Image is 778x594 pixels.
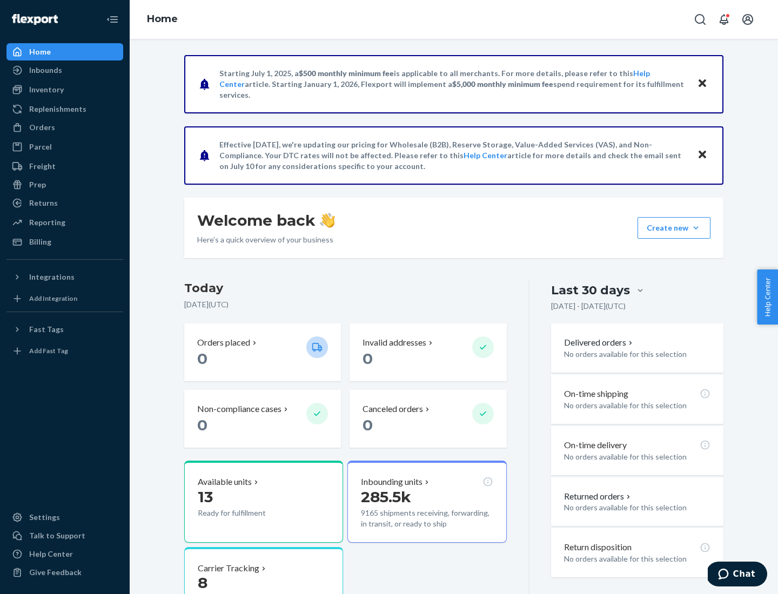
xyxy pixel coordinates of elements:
a: Billing [6,233,123,251]
button: Orders placed 0 [184,323,341,381]
a: Replenishments [6,100,123,118]
p: On-time delivery [564,439,627,451]
button: Close [695,76,709,92]
div: Orders [29,122,55,133]
p: No orders available for this selection [564,349,710,360]
a: Add Integration [6,290,123,307]
div: Home [29,46,51,57]
div: Inventory [29,84,64,95]
button: Help Center [757,269,778,325]
a: Inventory [6,81,123,98]
button: Integrations [6,268,123,286]
a: Settings [6,509,123,526]
a: Orders [6,119,123,136]
div: Inbounds [29,65,62,76]
div: Parcel [29,141,52,152]
button: Inbounding units285.5k9165 shipments receiving, forwarding, in transit, or ready to ship [347,461,506,543]
div: Help Center [29,549,73,559]
h1: Welcome back [197,211,335,230]
a: Returns [6,194,123,212]
iframe: Opens a widget where you can chat to one of our agents [708,562,767,589]
div: Replenishments [29,104,86,114]
p: Carrier Tracking [198,562,259,575]
span: 0 [363,349,373,368]
p: No orders available for this selection [564,553,710,564]
p: On-time shipping [564,388,628,400]
p: Return disposition [564,541,632,553]
button: Canceled orders 0 [350,390,506,448]
div: Last 30 days [551,282,630,299]
p: Inbounding units [361,476,422,488]
img: Flexport logo [12,14,58,25]
p: Here’s a quick overview of your business [197,234,335,245]
a: Freight [6,158,123,175]
a: Help Center [464,151,507,160]
button: Talk to Support [6,527,123,544]
div: Add Fast Tag [29,346,68,355]
a: Home [6,43,123,60]
ol: breadcrumbs [138,4,186,35]
div: Add Integration [29,294,77,303]
div: Returns [29,198,58,208]
div: Give Feedback [29,567,82,578]
button: Open account menu [737,9,759,30]
div: Settings [29,512,60,523]
a: Add Fast Tag [6,342,123,360]
button: Open Search Box [689,9,711,30]
button: Delivered orders [564,336,635,349]
button: Invalid addresses 0 [350,323,506,381]
p: No orders available for this selection [564,451,710,462]
a: Parcel [6,138,123,156]
span: 13 [198,488,213,506]
div: Integrations [29,272,75,282]
button: Fast Tags [6,321,123,338]
div: Reporting [29,217,65,228]
p: Starting July 1, 2025, a is applicable to all merchants. For more details, please refer to this a... [219,68,687,100]
p: No orders available for this selection [564,502,710,513]
button: Available units13Ready for fulfillment [184,461,343,543]
p: [DATE] ( UTC ) [184,299,507,310]
p: Effective [DATE], we're updating our pricing for Wholesale (B2B), Reserve Storage, Value-Added Se... [219,139,687,172]
p: Orders placed [197,336,250,349]
p: Canceled orders [363,403,423,415]
h3: Today [184,280,507,297]
p: [DATE] - [DATE] ( UTC ) [551,301,626,312]
p: No orders available for this selection [564,400,710,411]
span: 285.5k [361,488,411,506]
a: Help Center [6,545,123,563]
a: Home [147,13,178,25]
button: Create new [638,217,710,239]
span: 0 [197,349,207,368]
span: 0 [363,416,373,434]
div: Billing [29,237,51,247]
p: Invalid addresses [363,336,426,349]
button: Open notifications [713,9,735,30]
span: $500 monthly minimum fee [299,69,394,78]
div: Freight [29,161,56,172]
button: Non-compliance cases 0 [184,390,341,448]
div: Fast Tags [29,324,64,335]
button: Returned orders [564,490,633,503]
button: Close [695,147,709,163]
a: Reporting [6,214,123,231]
p: Ready for fulfillment [198,508,298,518]
p: 9165 shipments receiving, forwarding, in transit, or ready to ship [361,508,493,529]
a: Inbounds [6,62,123,79]
button: Close Navigation [102,9,123,30]
img: hand-wave emoji [320,213,335,228]
div: Prep [29,179,46,190]
span: 8 [198,573,207,592]
div: Talk to Support [29,530,85,541]
a: Prep [6,176,123,193]
span: $5,000 monthly minimum fee [452,79,553,89]
span: 0 [197,416,207,434]
p: Available units [198,476,252,488]
button: Give Feedback [6,564,123,581]
p: Non-compliance cases [197,403,281,415]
